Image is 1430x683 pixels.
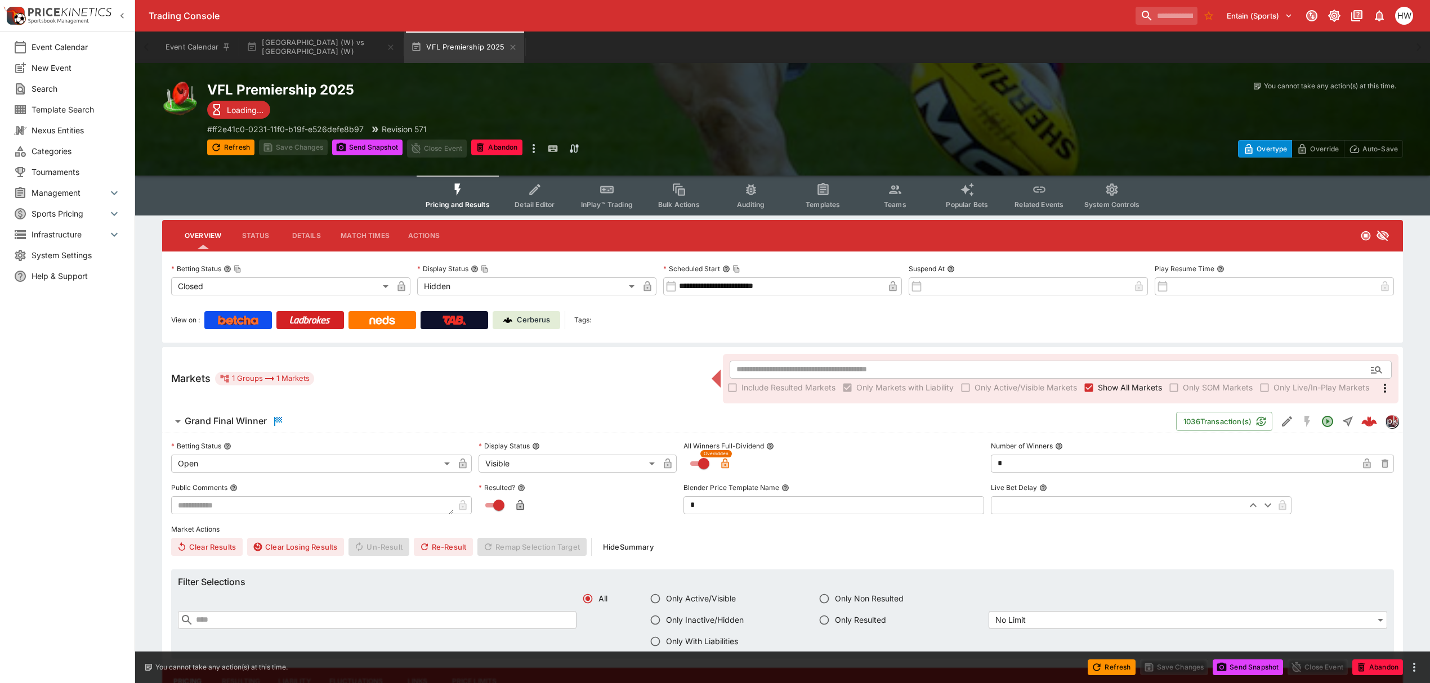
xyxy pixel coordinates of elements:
[417,176,1149,215] div: Event type filters
[1338,411,1358,432] button: Straight
[471,140,522,155] button: Abandon
[32,208,108,219] span: Sports Pricing
[230,484,238,492] button: Public Comments
[171,264,221,273] p: Betting Status
[1358,410,1380,433] a: 689d333c-7a17-4bc3-bb2c-6e6f12467e58
[991,483,1037,492] p: Live Bet Delay
[171,372,211,385] h5: Markets
[1360,230,1371,241] svg: Closed
[722,265,730,273] button: Scheduled StartCopy To Clipboard
[471,265,479,273] button: Display StatusCopy To Clipboard
[481,265,489,273] button: Copy To Clipboard
[666,592,736,604] span: Only Active/Visible
[1277,411,1297,432] button: Edit Detail
[517,484,525,492] button: Resulted?
[32,104,121,115] span: Template Search
[1317,411,1338,432] button: Open
[683,483,779,492] p: Blender Price Template Name
[1098,381,1162,393] span: Show All Markets
[281,222,332,249] button: Details
[909,264,945,273] p: Suspend At
[1297,411,1317,432] button: SGM Disabled
[171,521,1394,538] label: Market Actions
[1369,6,1389,26] button: Notifications
[1302,6,1322,26] button: Connected to PK
[149,10,1131,22] div: Trading Console
[32,62,121,74] span: New Event
[162,81,198,117] img: australian_rules.png
[527,140,540,158] button: more
[1378,381,1392,395] svg: More
[781,484,789,492] button: Blender Price Template Name
[289,316,330,325] img: Ladbrokes
[1155,264,1214,273] p: Play Resume Time
[1362,143,1398,155] p: Auto-Save
[732,265,740,273] button: Copy To Clipboard
[348,538,409,556] span: Un-Result
[479,483,515,492] p: Resulted?
[32,228,108,240] span: Infrastructure
[1361,414,1377,429] div: 689d333c-7a17-4bc3-bb2c-6e6f12467e58
[1136,7,1197,25] input: search
[32,166,121,178] span: Tournaments
[28,8,111,16] img: PriceKinetics
[1310,143,1339,155] p: Override
[835,614,886,626] span: Only Resulted
[1200,7,1218,25] button: No Bookmarks
[32,187,108,199] span: Management
[227,104,263,116] p: Loading...
[1376,229,1389,242] svg: Hidden
[1238,140,1403,158] div: Start From
[574,311,591,329] label: Tags:
[479,441,530,451] p: Display Status
[1238,140,1292,158] button: Overtype
[806,200,840,209] span: Templates
[596,538,660,556] button: HideSummary
[32,270,121,282] span: Help & Support
[224,442,231,450] button: Betting Status
[1407,660,1421,674] button: more
[207,140,254,155] button: Refresh
[1347,6,1367,26] button: Documentation
[28,19,89,24] img: Sportsbook Management
[443,316,466,325] img: TabNZ
[1321,415,1334,428] svg: Open
[32,83,121,95] span: Search
[3,5,26,27] img: PriceKinetics Logo
[991,441,1053,451] p: Number of Winners
[414,538,473,556] span: Re-Result
[382,123,427,135] p: Revision 571
[240,32,402,63] button: [GEOGRAPHIC_DATA] (W) vs [GEOGRAPHIC_DATA] (W)
[1088,659,1135,675] button: Refresh
[32,145,121,157] span: Categories
[162,410,1176,433] button: Grand Final Winner
[1361,414,1377,429] img: logo-cerberus--red.svg
[207,81,805,98] h2: Copy To Clipboard
[666,635,738,647] span: Only With Liabilities
[185,415,267,427] h6: Grand Final Winner
[1220,7,1299,25] button: Select Tenant
[1084,200,1139,209] span: System Controls
[178,576,1387,588] h6: Filter Selections
[835,592,904,604] span: Only Non Resulted
[989,611,1387,629] div: No Limit
[171,311,200,329] label: View on :
[1217,265,1225,273] button: Play Resume Time
[207,123,364,135] p: Copy To Clipboard
[663,264,720,273] p: Scheduled Start
[1213,659,1283,675] button: Send Snapshot
[1366,360,1387,380] button: Open
[471,141,522,152] span: Mark an event as closed and abandoned.
[332,140,403,155] button: Send Snapshot
[332,222,399,249] button: Match Times
[493,311,560,329] a: Cerberus
[417,277,638,295] div: Hidden
[1055,442,1063,450] button: Number of Winners
[159,32,238,63] button: Event Calendar
[171,538,243,556] button: Clear Results
[247,538,344,556] button: Clear Losing Results
[1015,200,1063,209] span: Related Events
[741,381,835,393] span: Include Resulted Markets
[417,264,468,273] p: Display Status
[32,41,121,53] span: Event Calendar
